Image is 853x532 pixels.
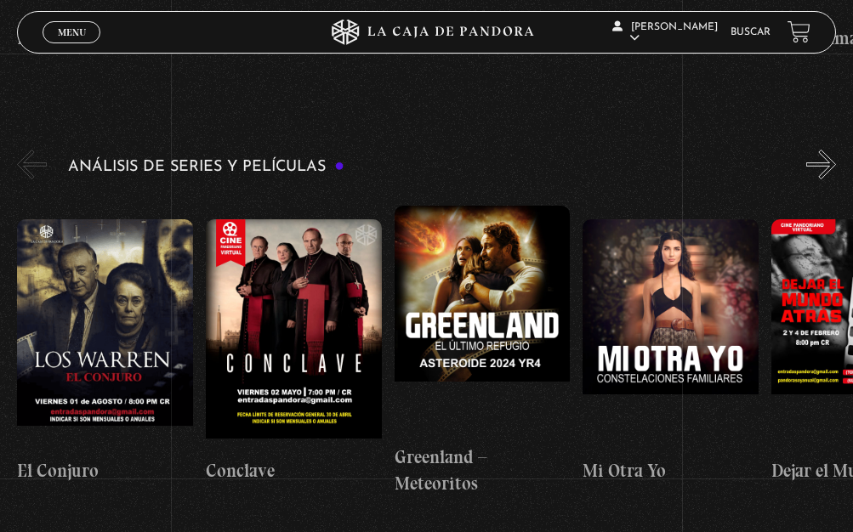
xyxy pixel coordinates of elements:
[17,192,193,511] a: El Conjuro
[612,22,718,43] span: [PERSON_NAME]
[17,150,47,179] button: Previous
[17,457,193,484] h4: El Conjuro
[395,192,571,511] a: Greenland – Meteoritos
[17,25,193,52] h4: Papa [PERSON_NAME]
[52,41,92,53] span: Cerrar
[731,27,771,37] a: Buscar
[583,457,759,484] h4: Mi Otra Yo
[583,192,759,511] a: Mi Otra Yo
[395,444,571,497] h4: Greenland – Meteoritos
[68,159,344,175] h3: Análisis de series y películas
[58,27,86,37] span: Menu
[206,192,382,511] a: Conclave
[788,20,810,43] a: View your shopping cart
[806,150,836,179] button: Next
[206,457,382,484] h4: Conclave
